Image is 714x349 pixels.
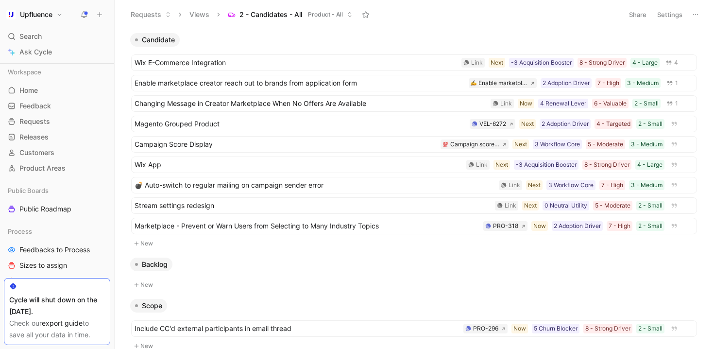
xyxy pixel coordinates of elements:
a: Marketplace - Prevent or Warn Users from Selecting to Many Industry Topics2 - Small7 - High2 Adop... [131,218,697,234]
div: 3 - Medium [627,78,659,88]
span: Ask Cycle [19,46,52,58]
div: 2 - Small [638,201,663,210]
span: Releases [19,132,49,142]
span: Stream settings redesign [135,200,491,211]
a: Wix E-Commerce Integration4 - Large8 - Strong Driver-3 Acquisition BoosterNextLink4 [131,54,697,71]
div: Link [476,160,488,170]
span: Sizes to assign [19,261,67,270]
button: New [130,238,698,249]
span: Public Boards [8,186,49,195]
a: Output to assign [4,274,110,288]
div: PRO-296 [473,324,498,333]
span: Search [19,31,42,42]
span: Workspace [8,67,41,77]
button: UpfluenceUpfluence [4,8,65,21]
div: Enable marketplace creator reach out to brands from application form [478,78,527,88]
a: Stream settings redesign2 - Small5 - Moderate0 Neutral UtilityNextLink [131,197,697,214]
div: 2 Adoption Driver [554,221,601,231]
div: Next [514,140,527,149]
span: Feedbacks to Process [19,245,90,255]
span: Marketplace - Prevent or Warn Users from Selecting to Many Industry Topics [135,220,479,232]
div: 3 Workflow Core [548,180,594,190]
span: Product - All [308,10,343,19]
div: 7 - High [597,78,619,88]
div: 7 - High [601,180,623,190]
a: Product Areas [4,161,110,175]
span: Campaign Score Display [135,139,437,150]
a: Ask Cycle [4,45,110,59]
div: 0 Neutral Utility [544,201,587,210]
div: 5 Churn Blocker [534,324,578,333]
button: Scope [130,299,167,313]
img: ✍️ [471,80,476,86]
div: Public BoardsPublic Roadmap [4,183,110,216]
img: Upfluence [6,10,16,19]
div: 2 - Small [634,99,659,108]
a: export guide [42,319,83,327]
button: 4 [663,57,680,68]
div: 4 - Targeted [596,119,630,129]
div: Now [513,324,526,333]
span: Backlog [142,260,168,269]
a: Include CC'd external participants in email thread2 - Small8 - Strong Driver5 Churn BlockerNowPRO... [131,320,697,337]
span: Feedback [19,101,51,111]
span: Include CC'd external participants in email thread [135,323,459,334]
button: Backlog [130,258,172,271]
div: CandidateNew [126,33,702,250]
span: 2 - Candidates - All [239,10,302,19]
div: 2 - Small [638,119,663,129]
a: Wix App4 - Large8 - Strong Driver-3 Acquisition BoosterNextLink [131,157,697,173]
a: Campaign Score Display3 - Medium5 - Moderate3 Workflow CoreNext💯Campaign score display [131,136,697,153]
span: Changing Message in Creator Marketplace When No Offers Are Available [135,98,487,109]
a: Feedbacks to Process [4,243,110,257]
span: Enable marketplace creator reach out to brands from application form [135,77,465,89]
span: Wix App [135,159,462,171]
div: 7 - High [609,221,630,231]
a: Magento Grouped Product2 - Small4 - Targeted2 Adoption DriverNextVEL-6272 [131,116,697,132]
a: Requests [4,114,110,129]
div: 3 Workflow Core [535,140,580,149]
div: 8 - Strong Driver [584,160,629,170]
div: Link [500,99,512,108]
div: -3 Acquisition Booster [511,58,572,68]
div: Now [533,221,546,231]
div: 2 - Small [638,324,663,333]
div: PRO-318 [493,221,518,231]
div: BacklogNew [126,258,702,291]
div: Link [505,201,516,210]
div: 5 - Moderate [588,140,623,149]
div: Check our to save all your data in time. [9,317,105,341]
a: Home [4,83,110,98]
div: Now [520,99,532,108]
button: Requests [126,7,175,22]
a: Releases [4,130,110,144]
button: Views [185,7,214,22]
button: Share [625,8,651,21]
img: 💯 [442,141,448,147]
span: Wix E-Commerce Integration [135,57,458,69]
span: Output to assign [19,276,72,286]
a: Public Roadmap [4,202,110,216]
div: VEL-6272 [479,119,506,129]
a: Customers [4,145,110,160]
div: Workspace [4,65,110,79]
div: Campaign score display [450,140,499,149]
span: Magento Grouped Product [135,118,466,130]
button: New [130,279,698,291]
a: Feedback [4,99,110,113]
div: 2 Adoption Driver [543,78,590,88]
div: 3 - Medium [631,140,663,149]
span: 1 [675,101,678,106]
div: Cycle will shut down on the [DATE]. [9,294,105,317]
div: 6 - Valuable [594,99,627,108]
span: Scope [142,301,162,311]
div: -3 Acquisition Booster [516,160,577,170]
div: Next [528,180,541,190]
button: 1 [664,98,680,109]
div: 4 - Large [632,58,658,68]
div: Process [4,224,110,239]
div: Next [491,58,503,68]
span: Customers [19,148,54,157]
span: Requests [19,117,50,126]
button: 1 [664,78,680,88]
